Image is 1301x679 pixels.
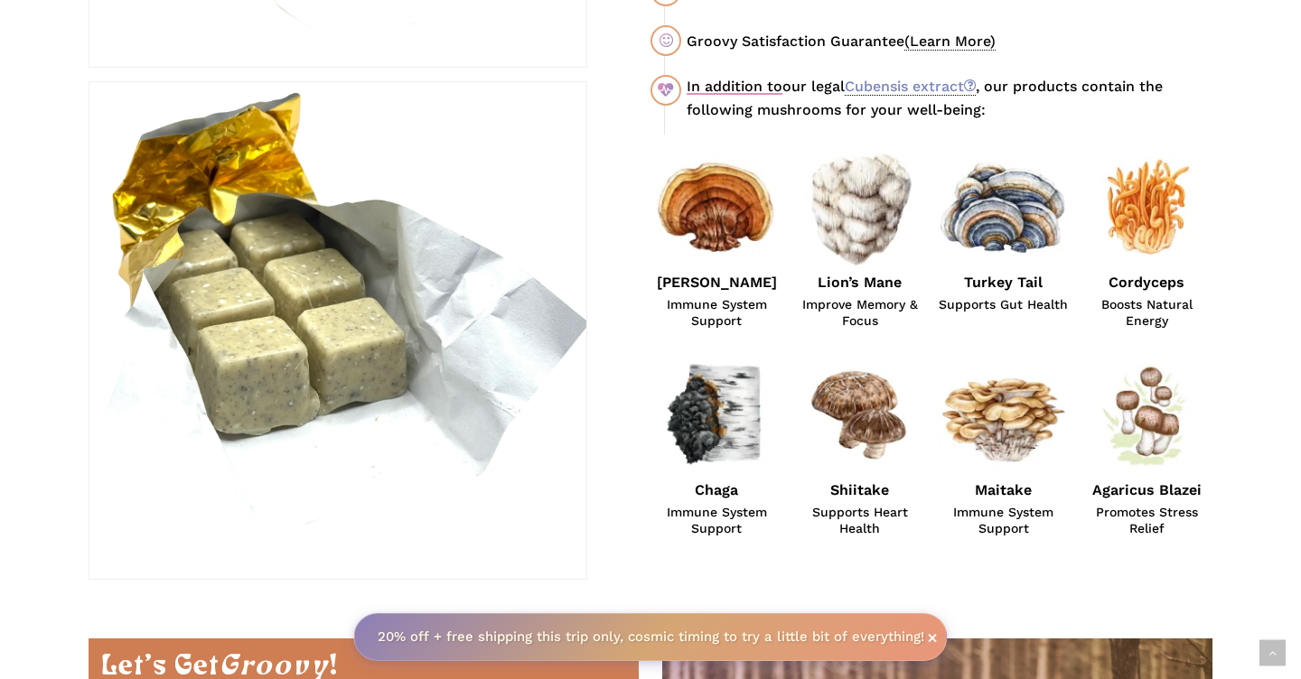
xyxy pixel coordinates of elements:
[1081,296,1212,329] span: Boosts Natural Energy
[794,296,926,329] span: Improve Memory & Focus
[687,30,1212,52] div: Groovy Satisfaction Guarantee
[938,296,1070,312] span: Supports Gut Health
[938,350,1070,482] img: Maitake Mushroom Illustration
[650,143,782,274] img: Red Reishi Mushroom Illustration
[1081,143,1212,274] img: Cordyceps Mushroom Illustration
[657,274,777,291] strong: [PERSON_NAME]
[378,628,924,645] strong: 20% off + free shipping this trip only, cosmic timing to try a little bit of everything!
[650,504,782,536] span: Immune System Support
[1081,504,1212,536] span: Promotes Stress Relief
[927,628,938,646] span: ×
[794,350,926,482] img: Shiitake Mushroom Illustration
[938,143,1070,274] img: Turkey Tail Mushroom Illustration
[830,481,889,498] strong: Shiitake
[794,143,926,274] img: Lions Mane Mushroom Illustration
[1081,350,1212,482] img: Agaricus Blazel Murrill Mushroom Illustration
[1259,640,1286,666] a: Back to top
[1109,274,1184,291] strong: Cordyceps
[794,504,926,536] span: Supports Heart Health
[695,481,738,498] strong: Chaga
[818,274,902,291] strong: Lion’s Mane
[687,75,1212,122] div: our legal , our products contain the following mushrooms for your well-being:
[975,481,1032,498] strong: Maitake
[904,33,996,51] span: (Learn More)
[687,78,782,95] u: In addition to
[938,504,1070,536] span: Immune System Support
[1092,481,1202,498] strong: Agaricus Blazei
[650,296,782,329] span: Immune System Support
[964,274,1043,291] strong: Turkey Tail
[845,78,976,96] a: Cubensis extract
[650,350,782,482] img: Chaga Mushroom Illustration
